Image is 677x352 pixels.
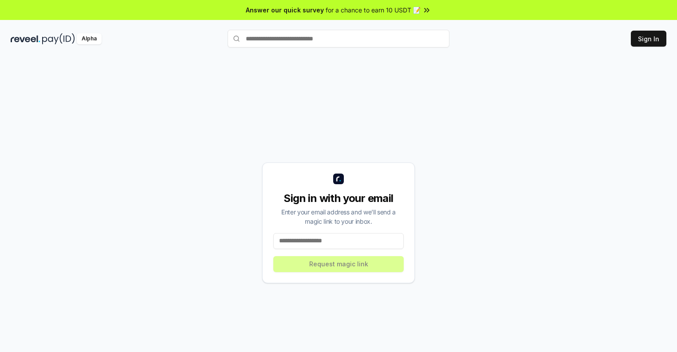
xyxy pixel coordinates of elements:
[326,5,421,15] span: for a chance to earn 10 USDT 📝
[273,191,404,206] div: Sign in with your email
[333,174,344,184] img: logo_small
[42,33,75,44] img: pay_id
[273,207,404,226] div: Enter your email address and we’ll send a magic link to your inbox.
[11,33,40,44] img: reveel_dark
[631,31,666,47] button: Sign In
[77,33,102,44] div: Alpha
[246,5,324,15] span: Answer our quick survey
